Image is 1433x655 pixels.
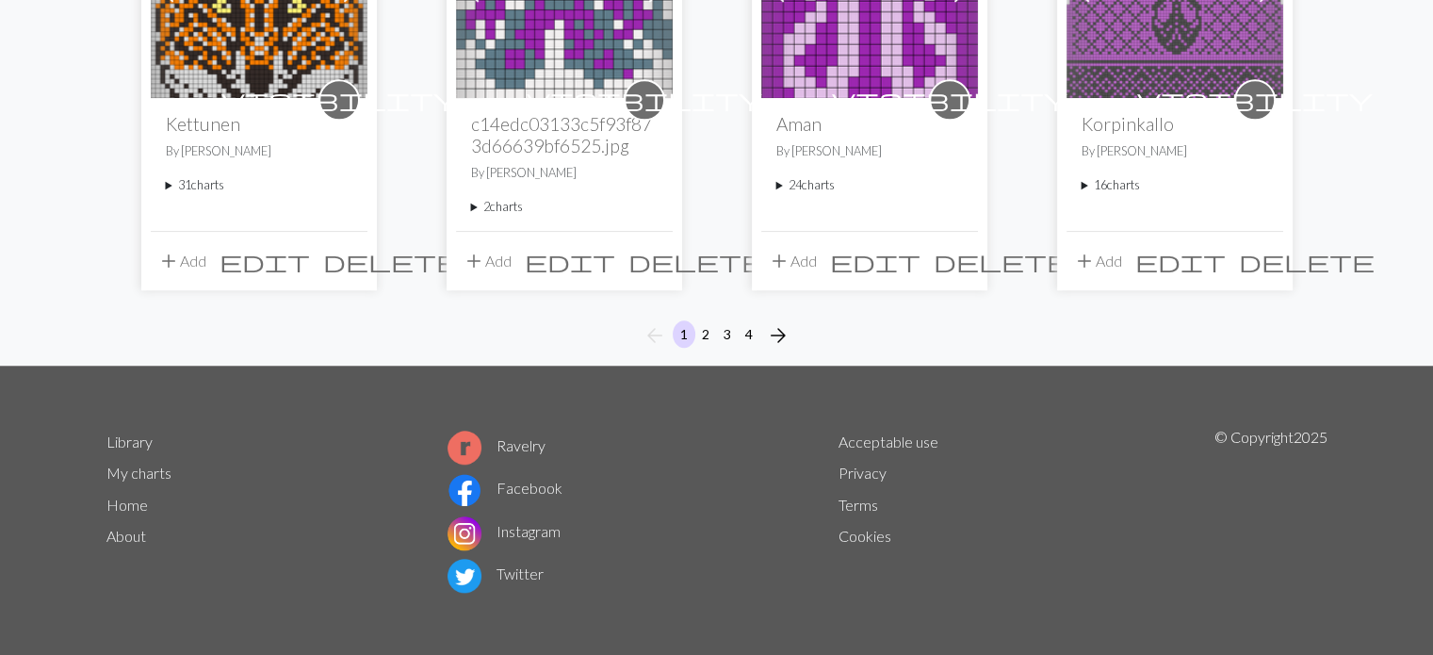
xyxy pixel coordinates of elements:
[220,248,310,274] span: edit
[1214,426,1327,598] p: © Copyright 2025
[1239,248,1375,274] span: delete
[839,527,891,545] a: Cookies
[839,464,887,482] a: Privacy
[323,248,459,274] span: delete
[151,243,213,279] button: Add
[471,113,658,156] h2: c14edc03133c5f93f873d66639bf6525.jpg
[1082,176,1268,194] summary: 16charts
[106,527,146,545] a: About
[776,176,963,194] summary: 24charts
[448,479,562,497] a: Facebook
[448,559,481,593] img: Twitter logo
[448,436,546,454] a: Ravelry
[1082,142,1268,160] p: By [PERSON_NAME]
[448,522,561,540] a: Instagram
[1129,243,1232,279] button: Edit
[525,250,615,272] i: Edit
[1232,243,1381,279] button: Delete
[448,473,481,507] img: Facebook logo
[448,516,481,550] img: Instagram logo
[1135,250,1226,272] i: Edit
[767,322,790,349] span: arrow_forward
[106,464,171,482] a: My charts
[157,248,180,274] span: add
[761,243,823,279] button: Add
[166,176,352,194] summary: 31charts
[166,142,352,160] p: By [PERSON_NAME]
[1082,113,1268,135] h2: Korpinkallo
[166,113,352,135] h2: Kettunen
[830,248,920,274] span: edit
[471,164,658,182] p: By [PERSON_NAME]
[471,198,658,216] summary: 2charts
[1135,248,1226,274] span: edit
[527,85,762,114] span: visibility
[759,320,797,351] button: Next
[673,320,695,348] button: 1
[716,320,739,348] button: 3
[767,324,790,347] i: Next
[823,243,927,279] button: Edit
[622,243,771,279] button: Delete
[1137,85,1373,114] span: visibility
[636,320,797,351] nav: Page navigation
[1067,243,1129,279] button: Add
[1073,248,1096,274] span: add
[776,142,963,160] p: By [PERSON_NAME]
[463,248,485,274] span: add
[776,113,963,135] h2: Aman
[213,243,317,279] button: Edit
[518,243,622,279] button: Edit
[738,320,760,348] button: 4
[832,85,1067,114] span: visibility
[1137,81,1373,119] i: private
[456,243,518,279] button: Add
[221,81,457,119] i: private
[694,320,717,348] button: 2
[448,565,544,582] a: Twitter
[448,431,481,465] img: Ravelry logo
[768,248,790,274] span: add
[927,243,1076,279] button: Delete
[106,433,153,450] a: Library
[628,248,764,274] span: delete
[317,243,465,279] button: Delete
[830,250,920,272] i: Edit
[839,496,878,514] a: Terms
[934,248,1069,274] span: delete
[106,496,148,514] a: Home
[832,81,1067,119] i: private
[525,248,615,274] span: edit
[527,81,762,119] i: private
[220,250,310,272] i: Edit
[221,85,457,114] span: visibility
[839,433,938,450] a: Acceptable use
